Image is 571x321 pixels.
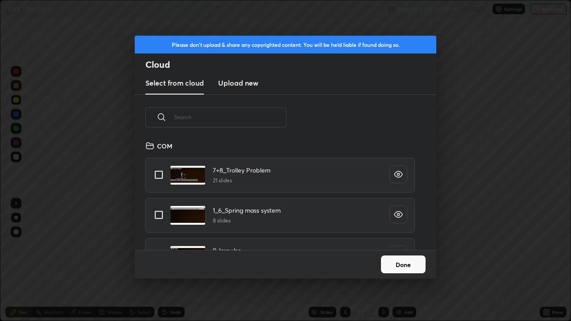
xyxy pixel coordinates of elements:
[135,138,426,250] div: grid
[157,141,172,151] h4: COM
[170,165,206,185] img: 1695579611LX4JU5.pdf
[145,78,204,88] h3: Select from cloud
[170,206,206,225] img: 1695667496GD91QT.pdf
[213,177,270,185] h5: 21 slides
[218,78,258,88] h3: Upload new
[381,255,426,273] button: Done
[213,246,241,255] h4: 9_Impulse
[174,98,286,136] input: Search
[145,59,436,70] h2: Cloud
[213,217,281,225] h5: 8 slides
[213,165,270,175] h4: 7+8_Trolley Problem
[135,36,436,53] div: Please don't upload & share any copyrighted content. You will be held liable if found doing so.
[213,206,281,215] h4: 1_6_Spring mass system
[170,246,206,265] img: 1695751693ADCGKE.pdf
